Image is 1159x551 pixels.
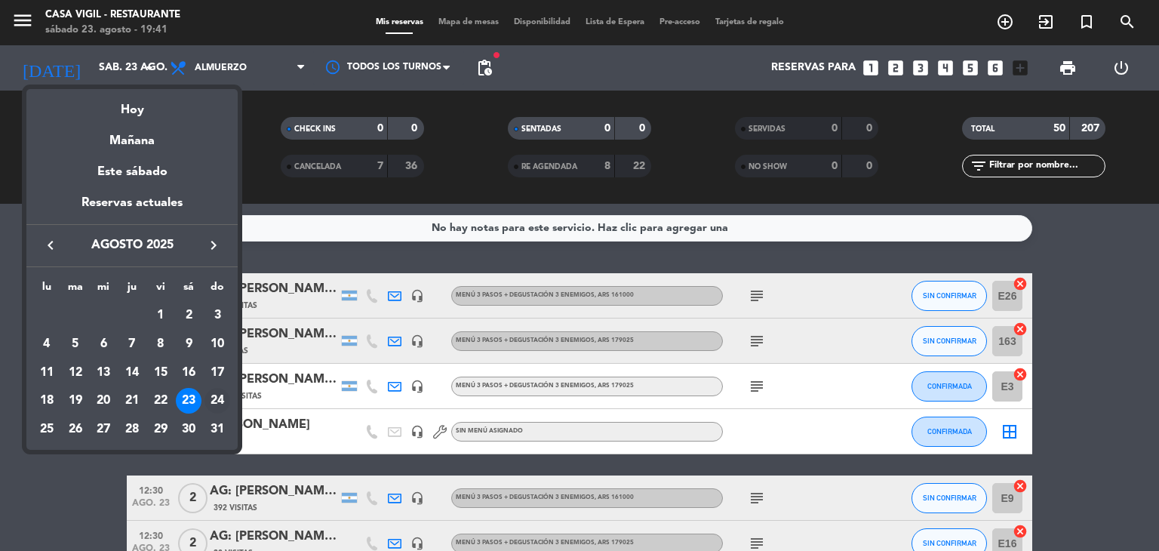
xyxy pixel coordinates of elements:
div: 13 [91,360,116,386]
div: 15 [148,360,174,386]
div: 16 [176,360,201,386]
div: 12 [63,360,88,386]
td: 25 de agosto de 2025 [32,415,61,444]
td: 9 de agosto de 2025 [175,330,204,359]
td: 6 de agosto de 2025 [89,330,118,359]
td: 30 de agosto de 2025 [175,415,204,444]
div: 14 [119,360,145,386]
div: 2 [176,303,201,328]
div: 10 [204,331,230,357]
div: 20 [91,388,116,414]
th: miércoles [89,279,118,302]
div: 18 [34,388,60,414]
div: 29 [148,417,174,442]
div: Reservas actuales [26,193,238,224]
div: 19 [63,388,88,414]
div: Hoy [26,89,238,120]
td: 29 de agosto de 2025 [146,415,175,444]
th: viernes [146,279,175,302]
div: 9 [176,331,201,357]
td: 22 de agosto de 2025 [146,386,175,415]
button: keyboard_arrow_left [37,235,64,255]
td: 24 de agosto de 2025 [203,386,232,415]
div: 23 [176,388,201,414]
div: 17 [204,360,230,386]
div: 11 [34,360,60,386]
th: jueves [118,279,146,302]
span: agosto 2025 [64,235,200,255]
div: 21 [119,388,145,414]
th: sábado [175,279,204,302]
td: 12 de agosto de 2025 [61,359,90,387]
td: 21 de agosto de 2025 [118,386,146,415]
div: 28 [119,417,145,442]
div: 7 [119,331,145,357]
th: domingo [203,279,232,302]
td: 8 de agosto de 2025 [146,330,175,359]
td: 2 de agosto de 2025 [175,301,204,330]
div: 5 [63,331,88,357]
div: Mañana [26,120,238,151]
td: 20 de agosto de 2025 [89,386,118,415]
td: 7 de agosto de 2025 [118,330,146,359]
td: 11 de agosto de 2025 [32,359,61,387]
td: 15 de agosto de 2025 [146,359,175,387]
div: 30 [176,417,201,442]
td: 4 de agosto de 2025 [32,330,61,359]
td: 1 de agosto de 2025 [146,301,175,330]
td: 10 de agosto de 2025 [203,330,232,359]
td: 19 de agosto de 2025 [61,386,90,415]
th: lunes [32,279,61,302]
td: AGO. [32,301,146,330]
td: 16 de agosto de 2025 [175,359,204,387]
td: 23 de agosto de 2025 [175,386,204,415]
div: Este sábado [26,151,238,193]
td: 27 de agosto de 2025 [89,415,118,444]
div: 4 [34,331,60,357]
th: martes [61,279,90,302]
td: 31 de agosto de 2025 [203,415,232,444]
td: 28 de agosto de 2025 [118,415,146,444]
div: 31 [204,417,230,442]
div: 25 [34,417,60,442]
button: keyboard_arrow_right [200,235,227,255]
td: 13 de agosto de 2025 [89,359,118,387]
td: 5 de agosto de 2025 [61,330,90,359]
div: 22 [148,388,174,414]
div: 1 [148,303,174,328]
div: 27 [91,417,116,442]
td: 17 de agosto de 2025 [203,359,232,387]
div: 24 [204,388,230,414]
div: 8 [148,331,174,357]
td: 14 de agosto de 2025 [118,359,146,387]
td: 26 de agosto de 2025 [61,415,90,444]
div: 3 [204,303,230,328]
td: 18 de agosto de 2025 [32,386,61,415]
div: 6 [91,331,116,357]
i: keyboard_arrow_left [42,236,60,254]
i: keyboard_arrow_right [204,236,223,254]
div: 26 [63,417,88,442]
td: 3 de agosto de 2025 [203,301,232,330]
